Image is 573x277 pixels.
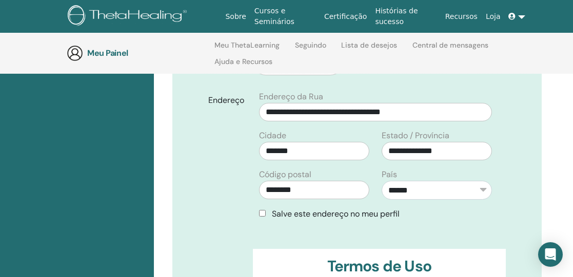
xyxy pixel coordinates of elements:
a: Lista de desejos [341,41,397,57]
font: Meu Painel [87,48,128,58]
a: Cursos e Seminários [250,2,320,31]
font: Cursos e Seminários [254,7,294,26]
font: Ajuda e Recursos [214,57,272,66]
a: Ajuda e Recursos [214,57,272,74]
a: Certificação [320,7,371,26]
font: Central de mensagens [412,40,488,50]
a: Histórias de sucesso [371,2,441,31]
font: Loja [486,12,501,20]
font: Sobre [225,12,246,20]
font: Lista de desejos [341,40,397,50]
a: Central de mensagens [412,41,488,57]
font: Estado / Província [382,130,449,141]
a: Recursos [441,7,482,26]
img: generic-user-icon.jpg [67,45,83,61]
a: Loja [482,7,505,26]
font: País [382,169,397,180]
font: Termos de Uso [327,256,432,276]
a: Seguindo [295,41,326,57]
font: Meu ThetaLearning [214,40,280,50]
font: Código postal [259,169,311,180]
font: Recursos [445,12,478,20]
img: logo.png [68,5,190,28]
font: Endereço [208,95,244,105]
font: Salve este endereço no meu perfil [272,208,400,219]
a: Meu ThetaLearning [214,41,280,57]
font: Seguindo [295,40,326,50]
a: Sobre [221,7,250,26]
font: Certificação [324,12,367,20]
font: Endereço da Rua [259,91,323,102]
font: Histórias de sucesso [375,7,418,26]
font: Cidade [259,130,286,141]
div: Open Intercom Messenger [538,242,563,267]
